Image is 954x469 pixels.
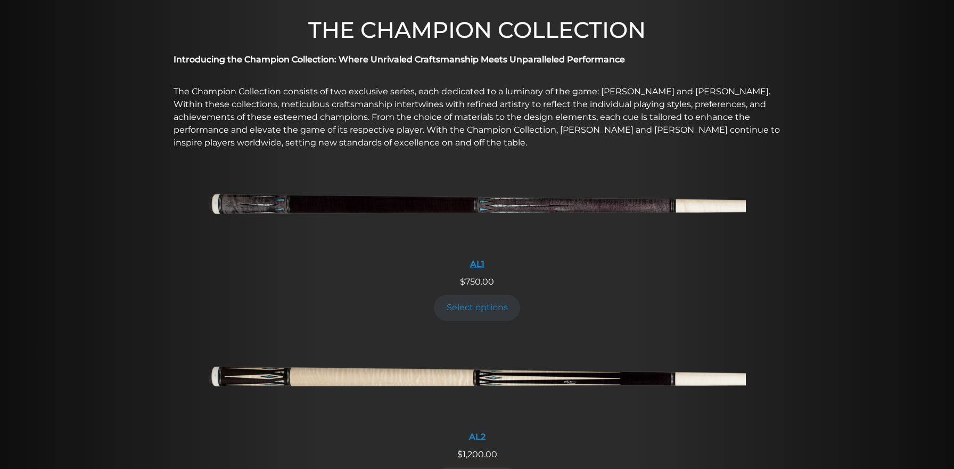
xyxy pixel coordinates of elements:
[208,163,746,253] img: AL1
[174,85,780,149] p: The Champion Collection consists of two exclusive series, each dedicated to a luminary of the gam...
[460,277,465,287] span: $
[208,163,746,276] a: AL1 AL1
[174,54,625,64] strong: Introducing the Champion Collection: Where Unrivaled Craftsmanship Meets Unparalleled Performance
[434,295,520,321] a: Add to cart: “AL1”
[208,336,746,448] a: AL2 AL2
[208,432,746,442] div: AL2
[457,449,497,459] span: 1,200.00
[460,277,494,287] span: 750.00
[208,336,746,425] img: AL2
[457,449,463,459] span: $
[208,259,746,269] div: AL1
